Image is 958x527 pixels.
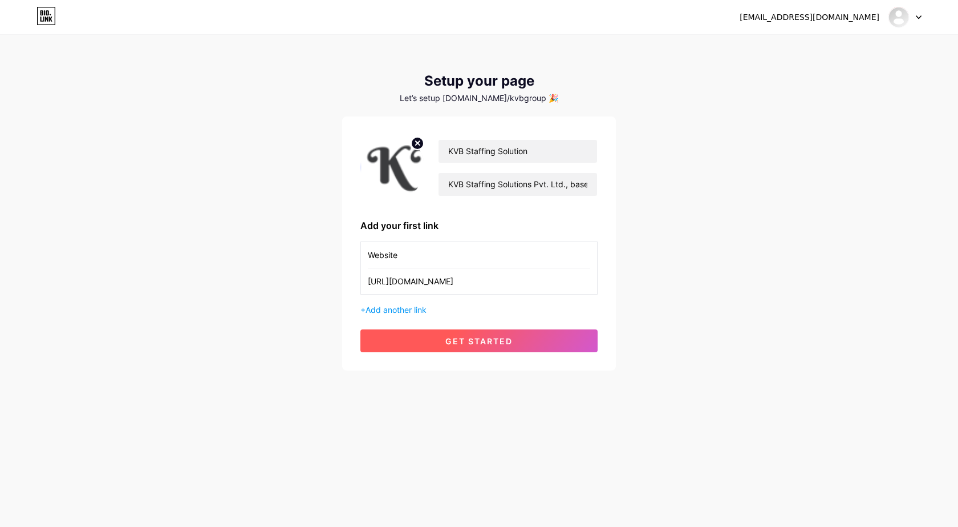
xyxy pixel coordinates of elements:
input: Your name [439,140,597,163]
input: Link name (My Instagram) [368,242,590,268]
div: + [360,304,598,316]
span: Add another link [366,305,427,315]
button: get started [360,329,598,352]
input: bio [439,173,597,196]
img: kvbgroup [888,6,910,28]
img: profile pic [360,135,424,200]
div: [EMAIL_ADDRESS][DOMAIN_NAME] [740,11,879,23]
span: get started [445,336,513,346]
div: Let’s setup [DOMAIN_NAME]/kvbgroup 🎉 [342,94,616,103]
div: Add your first link [360,219,598,232]
input: URL (https://instagram.com/yourname) [368,268,590,294]
div: Setup your page [342,73,616,89]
